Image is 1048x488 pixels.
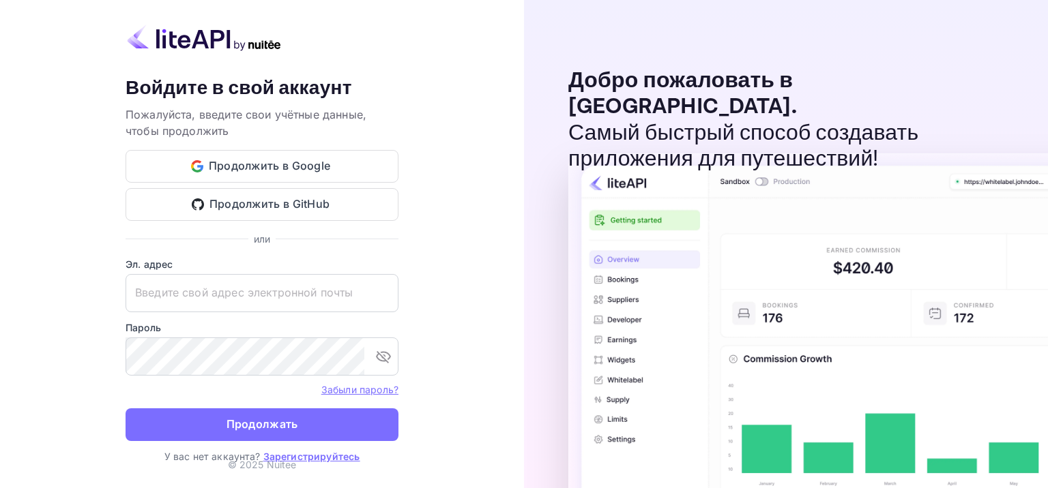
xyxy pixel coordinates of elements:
[568,67,797,121] ya-tr-span: Добро пожаловать в [GEOGRAPHIC_DATA].
[126,408,398,441] button: Продолжать
[321,384,398,395] ya-tr-span: Забыли пароль?
[321,382,398,396] a: Забыли пароль?
[254,233,270,245] ya-tr-span: или
[126,258,173,270] ya-tr-span: Эл. адрес
[227,415,298,433] ya-tr-span: Продолжать
[209,195,330,213] ya-tr-span: Продолжить в GitHub
[370,343,397,370] button: переключить видимость пароля
[164,451,261,462] ya-tr-span: У вас нет аккаунта?
[126,76,352,101] ya-tr-span: Войдите в свой аккаунт
[126,188,398,221] button: Продолжить в GitHub
[126,150,398,183] button: Продолжить в Google
[568,119,918,173] ya-tr-span: Самый быстрый способ создавать приложения для путешествий!
[263,451,360,462] a: Зарегистрируйтесь
[126,274,398,312] input: Введите свой адрес электронной почты
[126,108,366,138] ya-tr-span: Пожалуйста, введите свои учётные данные, чтобы продолжить
[126,322,161,333] ya-tr-span: Пароль
[228,459,297,470] ya-tr-span: © 2025 Nuitee
[209,157,331,175] ya-tr-span: Продолжить в Google
[126,25,282,51] img: liteapi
